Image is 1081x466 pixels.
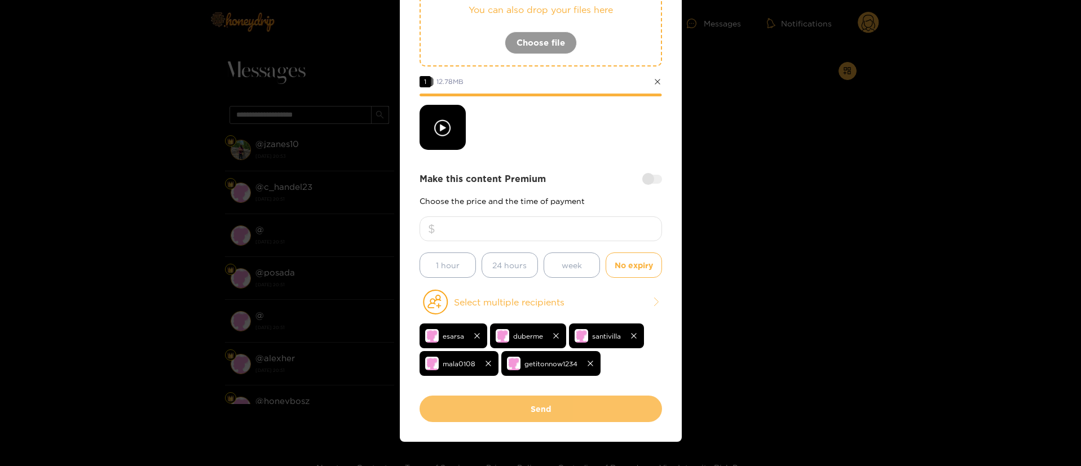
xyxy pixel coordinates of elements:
[420,172,546,185] strong: Make this content Premium
[420,289,662,315] button: Select multiple recipients
[496,329,509,343] img: no-avatar.png
[544,252,600,278] button: week
[562,259,582,272] span: week
[592,330,621,343] span: santivilla
[492,259,527,272] span: 24 hours
[575,329,588,343] img: no-avatar.png
[420,252,476,278] button: 1 hour
[425,329,439,343] img: no-avatar.png
[443,3,638,16] p: You can also drop your files here
[420,76,431,87] span: 1
[505,32,577,54] button: Choose file
[443,330,464,343] span: esarsa
[420,197,662,205] p: Choose the price and the time of payment
[443,357,475,370] span: mala0108
[513,330,543,343] span: duberme
[436,78,464,85] span: 12.78 MB
[436,259,460,272] span: 1 hour
[482,252,538,278] button: 24 hours
[615,259,653,272] span: No expiry
[420,396,662,422] button: Send
[606,252,662,278] button: No expiry
[507,357,520,370] img: no-avatar.png
[425,357,439,370] img: no-avatar.png
[524,357,577,370] span: getitonnow1234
